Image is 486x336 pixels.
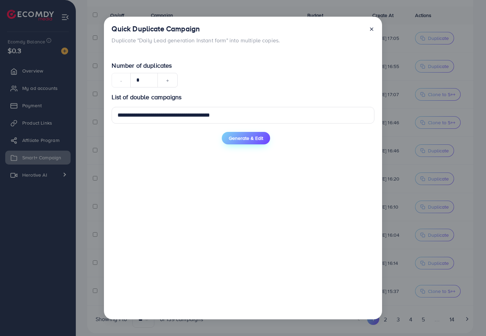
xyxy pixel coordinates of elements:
[112,25,280,33] h4: Quick Duplicate Campaign
[112,36,280,44] p: Duplicate "Daily Lead generation Instant form" into multiple copies.
[112,93,374,101] p: List of double campaigns
[222,132,270,144] button: Generate & Edit
[456,305,481,331] iframe: Chat
[112,73,131,87] button: -
[112,61,172,70] span: Number of duplicates
[157,73,178,87] button: +
[229,135,263,142] span: Generate & Edit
